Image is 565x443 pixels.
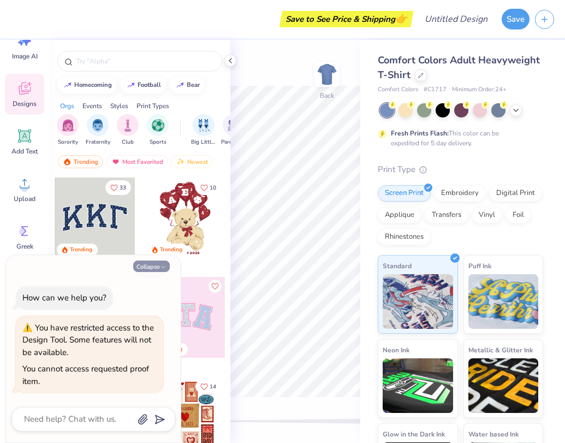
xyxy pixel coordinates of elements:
[209,280,222,293] button: Like
[57,77,117,93] button: homecoming
[468,428,519,440] span: Water based Ink
[176,158,185,166] img: newest.gif
[210,185,216,191] span: 10
[391,129,449,138] strong: Fresh Prints Flash:
[171,155,213,168] div: Newest
[424,85,447,94] span: # C1717
[22,322,154,358] div: You have restricted access to the Design Tool. Some features will not be available.
[191,114,216,146] button: filter button
[425,207,468,223] div: Transfers
[416,8,496,30] input: Untitled Design
[221,138,246,146] span: Parent's Weekend
[11,147,38,156] span: Add Text
[86,138,110,146] span: Fraternity
[16,242,33,251] span: Greek
[74,82,112,88] div: homecoming
[57,114,79,146] div: filter for Sorority
[57,114,79,146] button: filter button
[320,91,334,101] div: Back
[468,260,491,271] span: Puff Ink
[383,274,453,329] img: Standard
[502,9,530,29] button: Save
[111,158,120,166] img: most_fav.gif
[383,260,412,271] span: Standard
[58,138,78,146] span: Sorority
[150,138,166,146] span: Sports
[22,292,106,303] div: How can we help you?
[378,85,418,94] span: Comfort Colors
[282,11,411,27] div: Save to See Price & Shipping
[434,185,486,202] div: Embroidery
[468,344,533,356] span: Metallic & Glitter Ink
[12,52,38,61] span: Image AI
[383,344,409,356] span: Neon Ink
[63,158,72,166] img: trending.gif
[391,128,525,148] div: This color can be expedited for 5 day delivery.
[22,363,149,387] div: You cannot access requested proof item.
[86,114,110,146] button: filter button
[133,261,170,272] button: Collapse
[378,185,431,202] div: Screen Print
[395,12,407,25] span: 👉
[58,155,103,168] div: Trending
[468,358,539,413] img: Metallic & Glitter Ink
[110,101,128,111] div: Styles
[14,194,35,203] span: Upload
[210,384,216,389] span: 14
[136,101,169,111] div: Print Types
[82,101,102,111] div: Events
[120,185,126,191] span: 33
[378,54,540,81] span: Comfort Colors Adult Heavyweight T-Shirt
[117,114,139,146] div: filter for Club
[176,82,185,88] img: trend_line.gif
[122,119,134,132] img: Club Image
[221,114,246,146] button: filter button
[198,119,210,132] img: Big Little Reveal Image
[75,56,215,67] input: Try "Alpha"
[138,82,161,88] div: football
[195,379,221,394] button: Like
[122,138,134,146] span: Club
[378,163,543,176] div: Print Type
[383,428,445,440] span: Glow in the Dark Ink
[221,114,246,146] div: filter for Parent's Weekend
[452,85,507,94] span: Minimum Order: 24 +
[86,114,110,146] div: filter for Fraternity
[60,101,74,111] div: Orgs
[105,180,131,195] button: Like
[191,138,216,146] span: Big Little Reveal
[187,82,200,88] div: bear
[489,185,542,202] div: Digital Print
[152,119,164,132] img: Sports Image
[472,207,502,223] div: Vinyl
[127,82,135,88] img: trend_line.gif
[316,63,338,85] img: Back
[160,246,182,254] div: Trending
[62,119,74,132] img: Sorority Image
[117,114,139,146] button: filter button
[63,82,72,88] img: trend_line.gif
[383,358,453,413] img: Neon Ink
[92,119,104,132] img: Fraternity Image
[147,114,169,146] button: filter button
[228,119,240,132] img: Parent's Weekend Image
[378,229,431,245] div: Rhinestones
[378,207,421,223] div: Applique
[505,207,531,223] div: Foil
[70,246,92,254] div: Trending
[468,274,539,329] img: Puff Ink
[147,114,169,146] div: filter for Sports
[191,114,216,146] div: filter for Big Little Reveal
[13,99,37,108] span: Designs
[121,77,166,93] button: football
[106,155,168,168] div: Most Favorited
[195,180,221,195] button: Like
[170,77,205,93] button: bear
